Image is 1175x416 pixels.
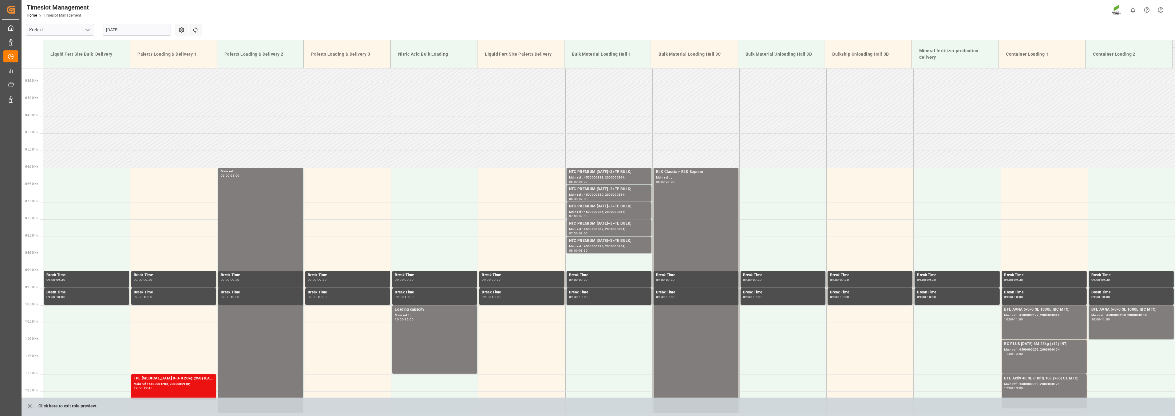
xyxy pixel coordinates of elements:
[926,278,927,281] div: -
[1091,272,1171,278] div: Break Time
[491,278,492,281] div: -
[231,278,239,281] div: 09:30
[917,278,926,281] div: 09:00
[230,296,231,298] div: -
[142,296,143,298] div: -
[569,296,578,298] div: 09:30
[840,278,849,281] div: 09:30
[1004,352,1013,355] div: 11:00
[395,307,475,313] div: Loading capacity
[1091,318,1100,321] div: 10:00
[395,318,404,321] div: 10:00
[1004,307,1084,313] div: BFL AVNA 5-0-0 SL 1000L IBC MTO;
[917,272,997,278] div: Break Time
[927,278,936,281] div: 09:30
[404,296,405,298] div: -
[1126,3,1140,17] button: show 0 new notifications
[56,296,65,298] div: 10:00
[308,296,317,298] div: 09:30
[46,289,127,296] div: Break Time
[569,278,578,281] div: 09:00
[25,371,38,375] span: 12:00 Hr
[1013,278,1014,281] div: -
[743,49,820,60] div: Bulk Material Unloading Hall 3B
[1004,272,1084,278] div: Break Time
[1004,347,1084,352] div: Main ref : 4500000252, 2000000104;
[405,318,413,321] div: 12:00
[569,186,649,192] div: NTC PREMIUM [DATE]+3+TE BULK;
[1013,296,1014,298] div: -
[1090,49,1167,60] div: Container Loading 2
[1091,289,1171,296] div: Break Time
[743,296,752,298] div: 09:30
[1101,278,1110,281] div: 09:30
[569,221,649,227] div: NTC PREMIUM [DATE]+3+TE BULK;
[308,272,388,278] div: Break Time
[25,199,38,203] span: 07:00 Hr
[579,198,588,200] div: 07:00
[578,215,579,218] div: -
[666,180,675,183] div: 21:00
[1100,278,1101,281] div: -
[395,289,475,296] div: Break Time
[569,215,578,218] div: 07:00
[666,296,675,298] div: 10:00
[656,169,736,175] div: BLK Classic + BLK Suprem
[492,278,501,281] div: 09:30
[27,3,89,12] div: Timeslot Management
[927,296,936,298] div: 10:00
[144,296,152,298] div: 10:00
[25,182,38,186] span: 06:30 Hr
[23,400,36,412] button: close role preview
[830,49,907,60] div: Bulkship Unloading Hall 3B
[656,180,665,183] div: 06:00
[569,289,649,296] div: Break Time
[1091,296,1100,298] div: 09:30
[578,180,579,183] div: -
[917,289,997,296] div: Break Time
[482,289,562,296] div: Break Time
[656,296,665,298] div: 09:30
[405,278,413,281] div: 09:30
[830,289,910,296] div: Break Time
[579,296,588,298] div: 10:00
[134,289,214,296] div: Break Time
[578,278,579,281] div: -
[231,174,239,177] div: 21:00
[1091,307,1171,313] div: BFL AVNA 5-0-0 SL 1000L IBC MTO;
[579,249,588,252] div: 08:30
[46,296,55,298] div: 09:30
[25,303,38,306] span: 10:00 Hr
[569,244,649,249] div: Main ref : 4500000873, 2000000854;
[578,296,579,298] div: -
[665,180,666,183] div: -
[569,169,649,175] div: NTC PREMIUM [DATE]+3+TE BULK;
[222,49,299,60] div: Paletts Loading & Delivery 2
[1004,341,1084,347] div: BC PLUS [DATE] 6M 25kg (x42) INT;
[569,238,649,244] div: NTC PREMIUM [DATE]+3+TE BULK;
[1004,289,1084,296] div: Break Time
[25,79,38,82] span: 03:30 Hr
[569,272,649,278] div: Break Time
[27,13,37,18] a: Home
[1014,387,1023,390] div: 13:00
[656,175,736,180] div: Main ref : ,
[221,289,301,296] div: Break Time
[395,272,475,278] div: Break Time
[1004,387,1013,390] div: 12:00
[482,278,491,281] div: 09:00
[578,249,579,252] div: -
[482,296,491,298] div: 09:30
[317,296,318,298] div: -
[317,278,318,281] div: -
[656,272,736,278] div: Break Time
[134,375,214,382] div: TPL [MEDICAL_DATA] 8-3-8 20kg (x50) D,A,CH,FR;FLO T NK 14-0-19 25kg (x40) INT;[PERSON_NAME] 20-5-...
[25,285,38,289] span: 09:30 Hr
[579,180,588,183] div: 06:30
[221,278,230,281] div: 09:00
[144,278,152,281] div: 09:30
[656,49,733,60] div: Bulk Material Loading Hall 3C
[396,49,473,60] div: Nitric Acid Bulk Loading
[569,227,649,232] div: Main ref : 4500000882, 2000000854;
[917,296,926,298] div: 09:30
